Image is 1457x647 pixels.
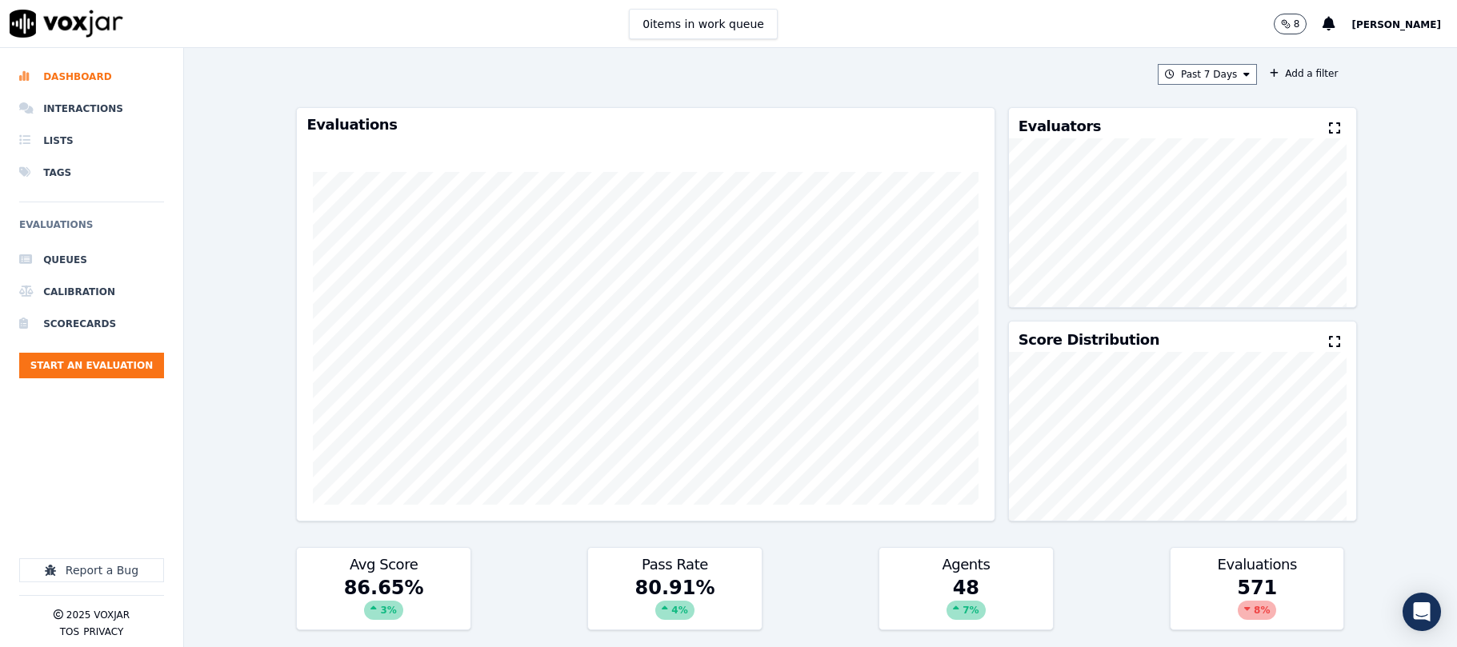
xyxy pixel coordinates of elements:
[1403,593,1441,631] div: Open Intercom Messenger
[629,9,778,39] button: 0items in work queue
[19,558,164,582] button: Report a Bug
[598,557,751,572] h3: Pass Rate
[1019,333,1159,347] h3: Score Distribution
[60,625,79,638] button: TOS
[655,601,694,620] div: 4 %
[66,609,130,621] p: 2025 Voxjar
[19,215,164,244] h6: Evaluations
[364,601,402,620] div: 3 %
[1294,18,1300,30] p: 8
[19,353,164,378] button: Start an Evaluation
[19,125,164,157] a: Lists
[588,575,761,629] div: 80.91 %
[19,157,164,189] a: Tags
[19,276,164,308] a: Calibration
[1171,575,1343,629] div: 571
[1263,64,1344,83] button: Add a filter
[1019,119,1101,134] h3: Evaluators
[1238,601,1276,620] div: 8 %
[306,118,984,132] h3: Evaluations
[297,575,470,629] div: 86.65 %
[1274,14,1323,34] button: 8
[19,308,164,340] a: Scorecards
[1351,19,1441,30] span: [PERSON_NAME]
[83,625,123,638] button: Privacy
[19,93,164,125] a: Interactions
[19,61,164,93] a: Dashboard
[1274,14,1307,34] button: 8
[889,557,1043,572] h3: Agents
[306,557,460,572] h3: Avg Score
[879,575,1052,629] div: 48
[1158,64,1257,85] button: Past 7 Days
[1180,557,1334,572] h3: Evaluations
[19,244,164,276] a: Queues
[1351,14,1457,34] button: [PERSON_NAME]
[947,601,985,620] div: 7 %
[10,10,123,38] img: voxjar logo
